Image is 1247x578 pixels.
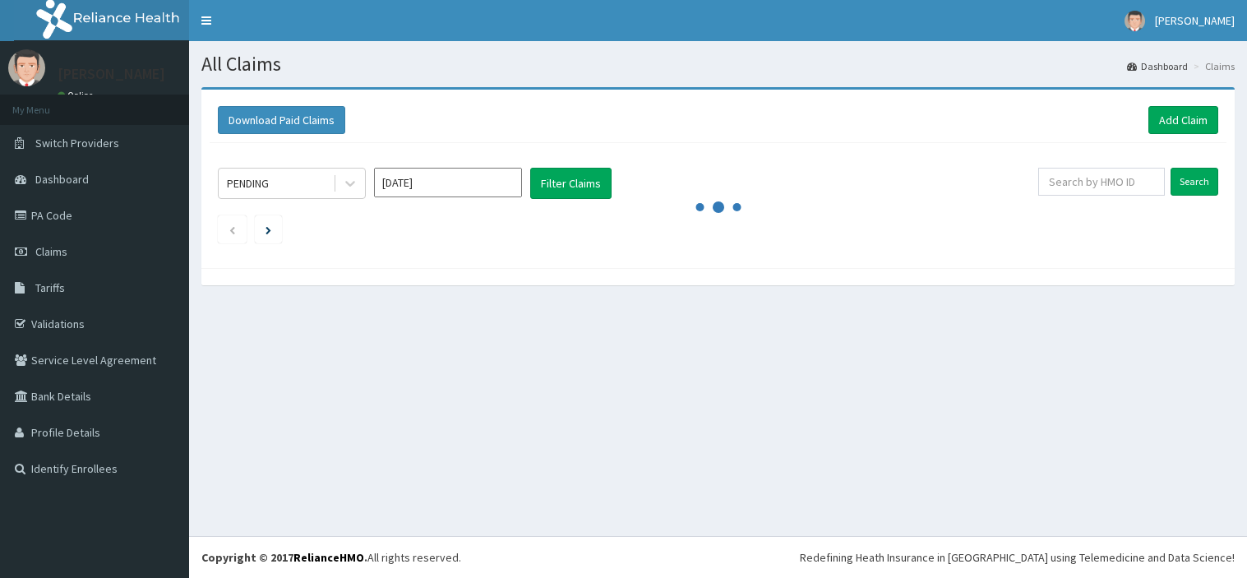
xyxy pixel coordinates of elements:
[58,67,165,81] p: [PERSON_NAME]
[35,244,67,259] span: Claims
[293,550,364,565] a: RelianceHMO
[694,183,743,232] svg: audio-loading
[201,53,1235,75] h1: All Claims
[201,550,367,565] strong: Copyright © 2017 .
[8,49,45,86] img: User Image
[218,106,345,134] button: Download Paid Claims
[1038,168,1165,196] input: Search by HMO ID
[1155,13,1235,28] span: [PERSON_NAME]
[1125,11,1145,31] img: User Image
[1171,168,1218,196] input: Search
[189,536,1247,578] footer: All rights reserved.
[1189,59,1235,73] li: Claims
[35,280,65,295] span: Tariffs
[800,549,1235,566] div: Redefining Heath Insurance in [GEOGRAPHIC_DATA] using Telemedicine and Data Science!
[35,172,89,187] span: Dashboard
[1127,59,1188,73] a: Dashboard
[58,90,97,101] a: Online
[229,222,236,237] a: Previous page
[35,136,119,150] span: Switch Providers
[227,175,269,192] div: PENDING
[374,168,522,197] input: Select Month and Year
[530,168,612,199] button: Filter Claims
[266,222,271,237] a: Next page
[1148,106,1218,134] a: Add Claim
